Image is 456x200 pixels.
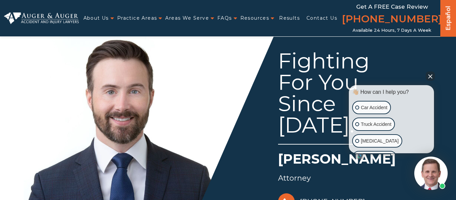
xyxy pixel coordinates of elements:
a: FAQs [217,11,232,25]
div: Attorney [278,172,428,185]
img: Auger & Auger Accident and Injury Lawyers Logo [4,12,79,24]
a: Practice Areas [117,11,157,25]
a: Open intaker chat [356,153,363,159]
a: Areas We Serve [165,11,209,25]
div: Fighting For You Since [DATE]. [278,50,385,145]
img: Intaker widget Avatar [414,157,448,190]
button: Close Intaker Chat Widget [426,71,435,81]
a: Contact Us [306,11,337,25]
p: Car Accident [361,104,387,112]
h1: [PERSON_NAME] [278,150,428,172]
span: Available 24 Hours, 7 Days a Week [353,28,431,33]
div: 👋🏼 How can I help you? [351,88,432,96]
a: Results [279,11,300,25]
a: About Us [83,11,109,25]
a: Resources [240,11,269,25]
p: [MEDICAL_DATA] [361,137,399,145]
a: [PHONE_NUMBER] [342,12,442,28]
p: Truck Accident [361,120,391,129]
span: Get a FREE Case Review [356,3,428,10]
